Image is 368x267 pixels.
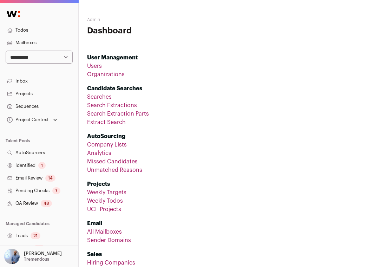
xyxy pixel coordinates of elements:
[87,221,103,226] strong: Email
[6,115,59,125] button: Open dropdown
[4,249,20,264] img: 97332-medium_jpg
[87,72,125,77] a: Organizations
[3,249,63,264] button: Open dropdown
[87,150,111,156] a: Analytics
[3,7,24,21] img: Wellfound
[87,159,138,164] a: Missed Candidates
[87,190,126,195] a: Weekly Targets
[87,17,178,22] h2: Admin
[87,103,137,108] a: Search Extractions
[87,181,110,187] strong: Projects
[87,207,121,212] a: UCL Projects
[24,251,62,256] p: [PERSON_NAME]
[87,86,142,91] strong: Candidate Searches
[41,200,52,207] div: 48
[87,198,123,204] a: Weekly Todos
[87,133,125,139] strong: AutoSourcing
[87,142,127,148] a: Company Lists
[87,260,135,266] a: Hiring Companies
[87,55,138,60] strong: User Management
[34,245,45,252] div: 92
[6,117,49,123] div: Project Context
[87,119,126,125] a: Extract Search
[87,111,149,117] a: Search Extraction Parts
[87,237,131,243] a: Sender Domains
[38,162,46,169] div: 1
[31,232,40,239] div: 21
[52,187,60,194] div: 7
[24,256,49,262] p: Tremendous
[87,63,102,69] a: Users
[45,175,55,182] div: 14
[87,94,112,100] a: Searches
[87,229,122,235] a: All Mailboxes
[87,252,102,257] strong: Sales
[87,25,178,37] h1: Dashboard
[87,167,142,173] a: Unmatched Reasons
